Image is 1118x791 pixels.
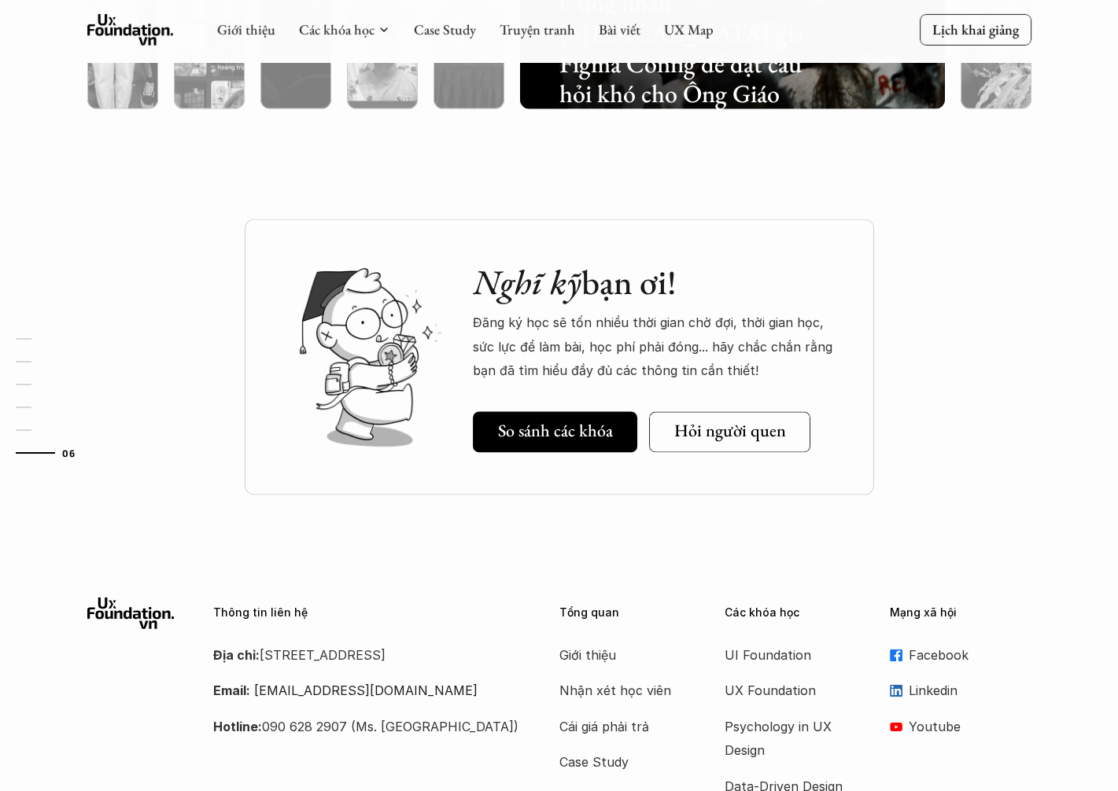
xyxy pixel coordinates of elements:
a: Facebook [890,643,1031,667]
a: Các khóa học [299,20,375,39]
p: Linkedin [909,679,1031,702]
a: Giới thiệu [217,20,275,39]
strong: Hotline: [213,719,262,734]
p: Lịch khai giảng [932,20,1019,39]
p: Facebook [909,643,1031,667]
a: Cái giá phải trả [559,715,685,738]
a: Bài viết [599,20,640,39]
p: Mạng xã hội [890,606,1031,620]
a: Lịch khai giảng [920,14,1031,45]
a: 06 [16,443,90,462]
a: Psychology in UX Design [725,715,850,763]
a: [EMAIL_ADDRESS][DOMAIN_NAME] [254,682,478,698]
strong: Địa chỉ: [213,647,260,663]
p: Các khóa học [725,606,866,620]
p: Tổng quan [559,606,701,620]
a: Truyện tranh [500,20,575,39]
p: Youtube [909,715,1031,738]
h5: So sánh các khóa [498,421,613,441]
p: Thông tin liên hệ [213,606,520,620]
p: 090 628 2907 (Ms. [GEOGRAPHIC_DATA]) [213,715,520,738]
h2: bạn ơi! [473,262,843,304]
a: Hỏi người quen [649,411,810,452]
a: UI Foundation [725,643,850,667]
a: Case Study [414,20,476,39]
strong: Email: [213,682,250,698]
h5: Hỏi người quen [674,421,786,441]
a: UX Foundation [725,679,850,702]
strong: 06 [62,447,75,458]
a: Linkedin [890,679,1031,702]
a: So sánh các khóa [473,411,637,452]
a: Case Study [559,750,685,774]
em: Nghĩ kỹ [473,259,581,304]
p: [STREET_ADDRESS] [213,643,520,667]
a: Youtube [890,715,1031,738]
p: Đăng ký học sẽ tốn nhiều thời gian chờ đợi, thời gian học, sức lực để làm bài, học phí phải đóng.... [473,311,843,382]
a: Nhận xét học viên [559,679,685,702]
a: Giới thiệu [559,643,685,667]
a: UX Map [664,20,714,39]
